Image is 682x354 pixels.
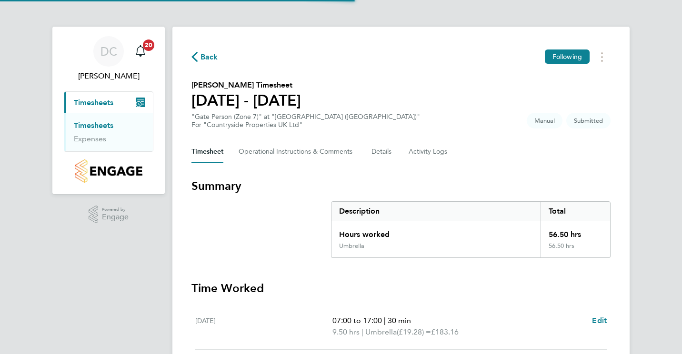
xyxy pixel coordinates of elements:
[331,202,541,221] div: Description
[195,315,332,338] div: [DATE]
[593,49,611,64] button: Timesheets Menu
[566,113,611,128] span: This timesheet is Submitted.
[64,36,153,82] a: DC[PERSON_NAME]
[74,121,113,130] a: Timesheets
[102,213,129,221] span: Engage
[191,79,301,91] h2: [PERSON_NAME] Timesheet
[74,98,113,107] span: Timesheets
[541,221,610,242] div: 56.50 hrs
[191,178,611,194] h3: Summary
[331,221,541,242] div: Hours worked
[64,159,153,183] a: Go to home page
[409,140,449,163] button: Activity Logs
[89,206,129,224] a: Powered byEngage
[191,121,420,129] div: For "Countryside Properties UK Ltd"
[100,45,117,58] span: DC
[592,316,607,325] span: Edit
[541,242,610,257] div: 56.50 hrs
[191,140,223,163] button: Timesheet
[74,134,106,143] a: Expenses
[339,242,364,250] div: Umbrella
[191,51,218,63] button: Back
[371,140,393,163] button: Details
[191,281,611,296] h3: Time Worked
[397,327,431,336] span: (£19.28) =
[365,326,397,338] span: Umbrella
[191,91,301,110] h1: [DATE] - [DATE]
[388,316,411,325] span: 30 min
[552,52,582,61] span: Following
[384,316,386,325] span: |
[191,113,420,129] div: "Gate Person (Zone 7)" at "[GEOGRAPHIC_DATA] ([GEOGRAPHIC_DATA])"
[332,327,360,336] span: 9.50 hrs
[361,327,363,336] span: |
[592,315,607,326] a: Edit
[75,159,142,183] img: countryside-properties-logo-retina.png
[52,27,165,194] nav: Main navigation
[143,39,154,51] span: 20
[64,70,153,82] span: David Craig
[201,51,218,63] span: Back
[332,316,382,325] span: 07:00 to 17:00
[545,49,590,64] button: Following
[64,92,153,113] button: Timesheets
[64,113,153,151] div: Timesheets
[541,202,610,221] div: Total
[527,113,562,128] span: This timesheet was manually created.
[239,140,356,163] button: Operational Instructions & Comments
[102,206,129,214] span: Powered by
[331,201,611,258] div: Summary
[131,36,150,67] a: 20
[431,327,459,336] span: £183.16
